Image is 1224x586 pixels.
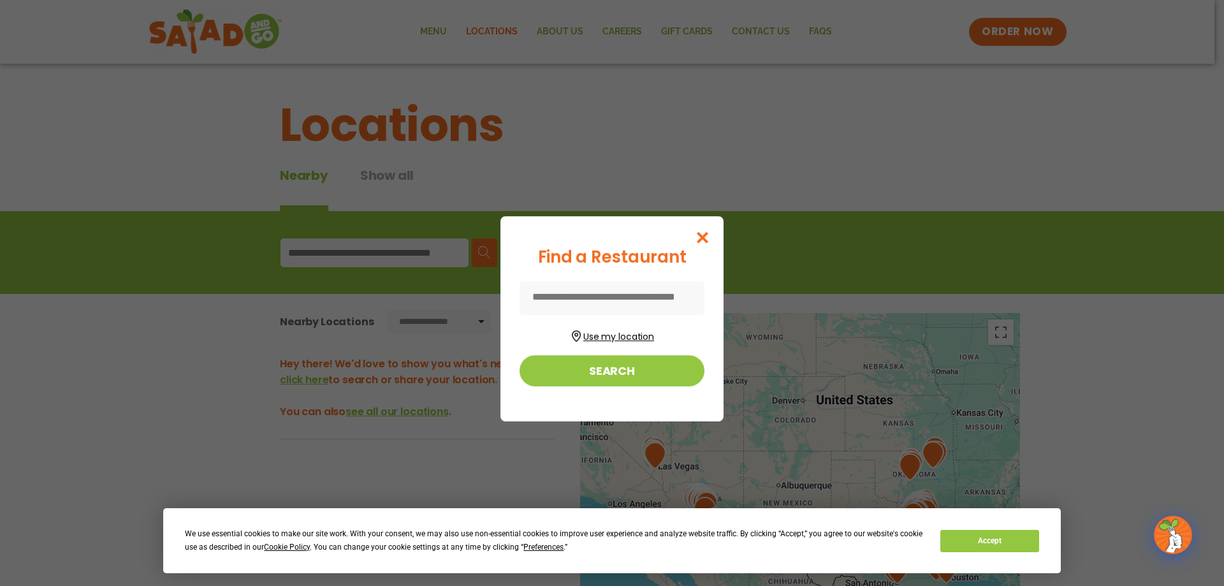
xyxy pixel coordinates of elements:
div: Find a Restaurant [520,245,704,270]
img: wpChatIcon [1155,517,1191,553]
span: Cookie Policy [264,543,310,552]
button: Use my location [520,326,704,344]
button: Close modal [682,216,724,259]
div: We use essential cookies to make our site work. With your consent, we may also use non-essential ... [185,527,925,554]
button: Accept [940,530,1038,552]
div: Cookie Consent Prompt [163,508,1061,573]
button: Search [520,355,704,386]
span: Preferences [523,543,564,552]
